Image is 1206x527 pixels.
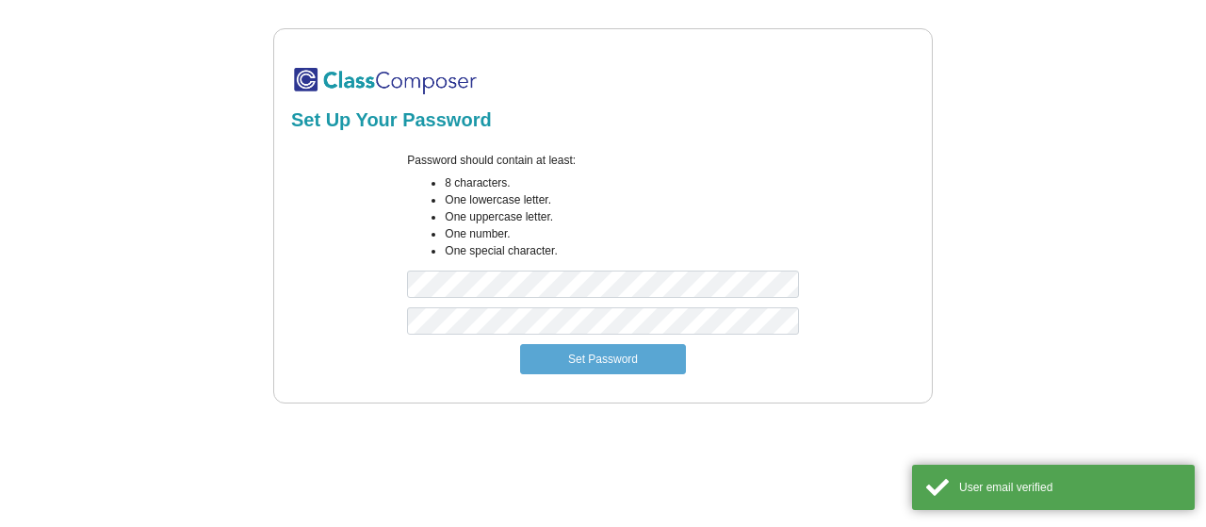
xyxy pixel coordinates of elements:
[445,174,798,191] li: 8 characters.
[445,208,798,225] li: One uppercase letter.
[445,191,798,208] li: One lowercase letter.
[520,344,686,374] button: Set Password
[445,225,798,242] li: One number.
[445,242,798,259] li: One special character.
[959,479,1181,496] div: User email verified
[407,152,576,169] label: Password should contain at least:
[291,108,915,131] h2: Set Up Your Password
